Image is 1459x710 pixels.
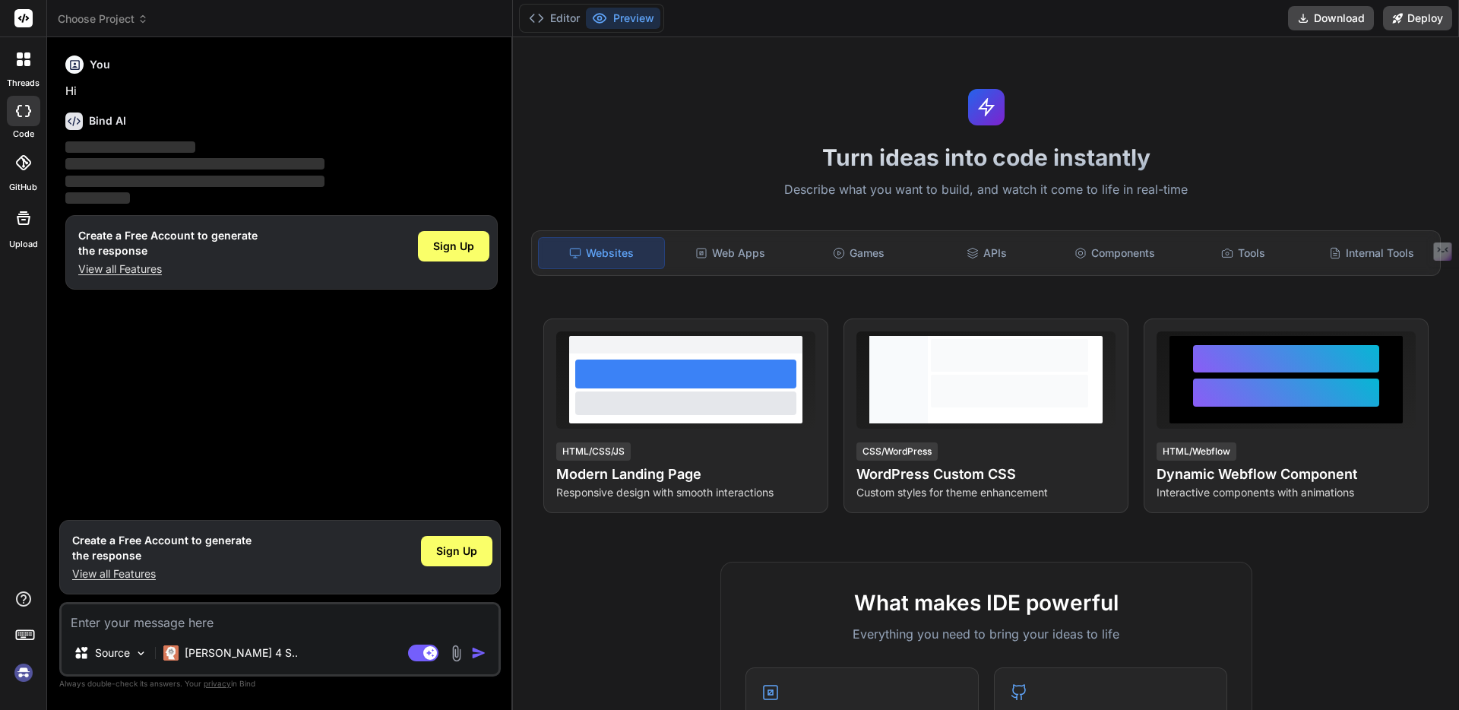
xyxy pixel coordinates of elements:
[522,180,1450,200] p: Describe what you want to build, and watch it come to life in real-time
[9,238,38,251] label: Upload
[522,144,1450,171] h1: Turn ideas into code instantly
[65,83,498,100] p: Hi
[556,442,631,461] div: HTML/CSS/JS
[163,645,179,661] img: Claude 4 Sonnet
[185,645,298,661] p: [PERSON_NAME] 4 S..
[95,645,130,661] p: Source
[65,158,324,170] span: ‌
[78,228,258,258] h1: Create a Free Account to generate the response
[204,679,231,688] span: privacy
[523,8,586,29] button: Editor
[856,464,1116,485] h4: WordPress Custom CSS
[1052,237,1178,269] div: Components
[58,11,148,27] span: Choose Project
[78,261,258,277] p: View all Features
[65,141,195,153] span: ‌
[856,485,1116,500] p: Custom styles for theme enhancement
[135,647,147,660] img: Pick Models
[1383,6,1452,30] button: Deploy
[90,57,110,72] h6: You
[1288,6,1374,30] button: Download
[856,442,938,461] div: CSS/WordPress
[586,8,660,29] button: Preview
[1309,237,1434,269] div: Internal Tools
[471,645,486,661] img: icon
[7,77,40,90] label: threads
[89,113,126,128] h6: Bind AI
[668,237,793,269] div: Web Apps
[9,181,37,194] label: GitHub
[796,237,922,269] div: Games
[1157,464,1416,485] h4: Dynamic Webflow Component
[59,677,501,691] p: Always double-check its answers. Your in Bind
[1181,237,1306,269] div: Tools
[11,660,36,686] img: signin
[745,625,1227,643] p: Everything you need to bring your ideas to life
[13,128,34,141] label: code
[745,587,1227,619] h2: What makes IDE powerful
[556,485,815,500] p: Responsive design with smooth interactions
[448,645,465,662] img: attachment
[556,464,815,485] h4: Modern Landing Page
[72,566,252,582] p: View all Features
[436,544,477,559] span: Sign Up
[924,237,1049,269] div: APIs
[65,176,324,187] span: ‌
[433,239,474,254] span: Sign Up
[538,237,665,269] div: Websites
[72,533,252,563] h1: Create a Free Account to generate the response
[65,192,130,204] span: ‌
[1157,485,1416,500] p: Interactive components with animations
[1157,442,1236,461] div: HTML/Webflow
